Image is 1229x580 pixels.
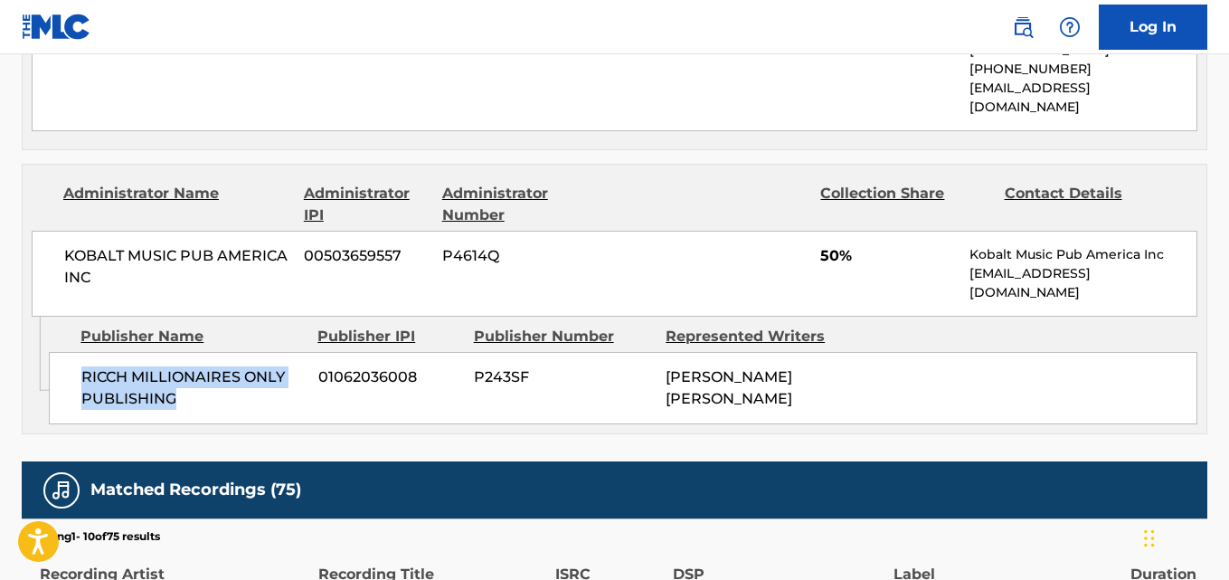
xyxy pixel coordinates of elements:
div: Administrator Name [63,183,290,226]
p: [PHONE_NUMBER] [969,60,1196,79]
div: Represented Writers [666,326,845,347]
p: [EMAIL_ADDRESS][DOMAIN_NAME] [969,79,1196,117]
p: [EMAIL_ADDRESS][DOMAIN_NAME] [969,264,1196,302]
span: 01062036008 [318,366,460,388]
div: Administrator IPI [304,183,429,226]
div: Publisher IPI [317,326,459,347]
div: Contact Details [1005,183,1175,226]
img: help [1059,16,1081,38]
a: Public Search [1005,9,1041,45]
span: RICCH MILLIONAIRES ONLY PUBLISHING [81,366,305,410]
span: 50% [820,245,956,267]
p: Kobalt Music Pub America Inc [969,245,1196,264]
a: Log In [1099,5,1207,50]
div: Administrator Number [442,183,612,226]
img: MLC Logo [22,14,91,40]
img: Matched Recordings [51,480,72,501]
span: KOBALT MUSIC PUB AMERICA INC [64,245,290,289]
span: P4614Q [442,245,612,267]
div: Publisher Name [80,326,304,347]
span: [PERSON_NAME] [PERSON_NAME] [666,368,792,407]
p: Showing 1 - 10 of 75 results [22,528,160,545]
h5: Matched Recordings (75) [90,480,301,500]
span: P243SF [474,366,652,388]
div: Publisher Number [474,326,653,347]
span: 00503659557 [304,245,429,267]
div: Drag [1144,511,1155,566]
iframe: Chat Widget [1139,493,1229,580]
div: Collection Share [820,183,990,226]
img: search [1012,16,1034,38]
div: Help [1052,9,1088,45]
